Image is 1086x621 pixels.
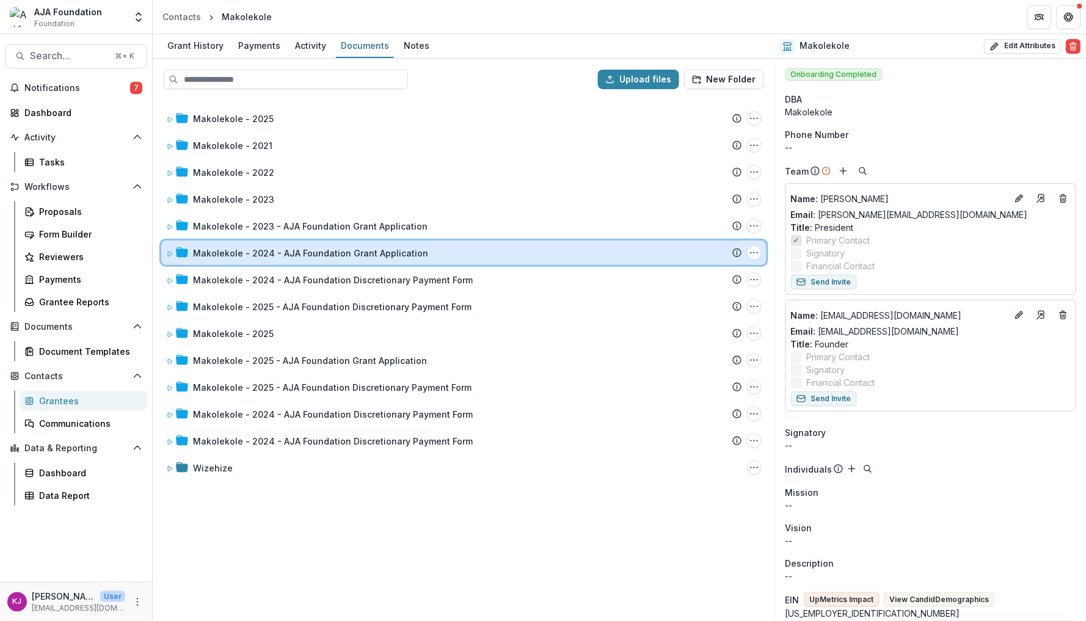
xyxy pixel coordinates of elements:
[785,521,812,534] span: Vision
[222,10,272,23] div: Makolekole
[130,82,142,94] span: 7
[336,37,394,54] div: Documents
[39,489,137,502] div: Data Report
[193,300,472,313] div: Makolekole - 2025 - AJA Foundation Discretionary Payment Form
[747,299,762,314] button: Makolekole - 2025 - AJA Foundation Discretionary Payment Form Options
[861,462,875,476] button: Search
[785,439,1076,452] div: --
[791,391,857,406] button: Send Invite
[20,463,147,483] a: Dashboard
[785,557,834,570] span: Description
[161,214,767,238] div: Makolekole - 2023 - AJA Foundation Grant ApplicationMakolekole - 2023 - AJA Foundation Grant Appl...
[39,394,137,407] div: Grantees
[785,93,803,106] span: DBA
[791,222,813,233] span: Title :
[161,133,767,158] div: Makolekole - 2021Makolekole - 2021 Options
[161,267,767,292] div: Makolekole - 2024 - AJA Foundation Discretionary Payment FormMakolekole - 2024 - AJA Foundation D...
[112,49,137,63] div: ⌘ + K
[791,310,818,321] span: Name :
[791,325,960,338] a: Email: [EMAIL_ADDRESS][DOMAIN_NAME]
[161,187,767,211] div: Makolekole - 2023Makolekole - 2023 Options
[747,326,762,341] button: Makolekole - 2025 Options
[1032,305,1051,325] a: Go to contact
[5,366,147,386] button: Open Contacts
[5,317,147,336] button: Open Documents
[1012,191,1027,206] button: Edit
[747,138,762,153] button: Makolekole - 2021 Options
[785,128,849,141] span: Phone Number
[20,152,147,172] a: Tasks
[785,141,1076,154] div: --
[13,598,22,606] div: Karen Jarrett
[130,595,145,609] button: More
[807,234,870,247] span: Primary Contact
[161,348,767,372] div: Makolekole - 2025 - AJA Foundation Grant ApplicationMakolekole - 2025 - AJA Foundation Grant Appl...
[34,18,75,29] span: Foundation
[785,499,1076,512] p: --
[845,462,859,476] button: Add
[24,182,128,192] span: Workflows
[161,241,767,265] div: Makolekole - 2024 - AJA Foundation Grant ApplicationMakolekole - 2024 - AJA Foundation Grant Appl...
[161,106,767,131] div: Makolekole - 2025Makolekole - 2025 Options
[747,460,762,475] button: Wizehize Options
[747,192,762,206] button: Makolekole - 2023 Options
[193,220,428,233] div: Makolekole - 2023 - AJA Foundation Grant Application
[100,591,125,602] p: User
[807,376,875,389] span: Financial Contact
[5,177,147,197] button: Open Workflows
[193,462,233,474] div: Wizehize
[807,247,845,260] span: Signatory
[785,534,1076,547] p: --
[785,570,1076,583] p: --
[747,353,762,368] button: Makolekole - 2025 - AJA Foundation Grant Application Options
[193,139,272,152] div: Makolekole - 2021
[804,592,880,607] button: UpMetrics Impact
[193,166,274,179] div: Makolekole - 2022
[5,438,147,458] button: Open Data & Reporting
[161,375,767,399] div: Makolekole - 2025 - AJA Foundation Discretionary Payment FormMakolekole - 2025 - AJA Foundation D...
[791,275,857,289] button: Send Invite
[791,338,1071,350] p: Founder
[1012,308,1027,322] button: Edit
[290,37,331,54] div: Activity
[24,83,130,93] span: Notifications
[193,381,472,394] div: Makolekole - 2025 - AJA Foundation Discretionary Payment Form
[807,350,870,363] span: Primary Contact
[161,321,767,346] div: Makolekole - 2025Makolekole - 2025 Options
[836,164,851,178] button: Add
[20,292,147,312] a: Grantee Reports
[30,50,108,62] span: Search...
[747,219,762,233] button: Makolekole - 2023 - AJA Foundation Grant Application Options
[336,34,394,58] a: Documents
[884,592,995,607] button: View CandidDemographics
[161,160,767,184] div: Makolekole - 2022Makolekole - 2022 Options
[193,327,274,340] div: Makolekole - 2025
[233,34,285,58] a: Payments
[20,247,147,267] a: Reviewers
[791,221,1071,234] p: President
[193,193,274,206] div: Makolekole - 2023
[856,164,870,178] button: Search
[785,594,800,606] p: EIN
[20,269,147,289] a: Payments
[39,228,137,241] div: Form Builder
[161,294,767,319] div: Makolekole - 2025 - AJA Foundation Discretionary Payment FormMakolekole - 2025 - AJA Foundation D...
[1027,5,1052,29] button: Partners
[785,106,1076,118] div: Makolekole
[158,8,206,26] a: Contacts
[39,417,137,430] div: Communications
[747,111,762,126] button: Makolekole - 2025 Options
[39,273,137,286] div: Payments
[161,429,767,453] div: Makolekole - 2024 - AJA Foundation Discretionary Payment FormMakolekole - 2024 - AJA Foundation D...
[24,371,128,382] span: Contacts
[399,34,434,58] a: Notes
[1066,39,1081,54] button: Delete
[598,70,679,89] button: Upload files
[807,260,875,272] span: Financial Contact
[39,345,137,358] div: Document Templates
[290,34,331,58] a: Activity
[193,247,428,260] div: Makolekole - 2024 - AJA Foundation Grant Application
